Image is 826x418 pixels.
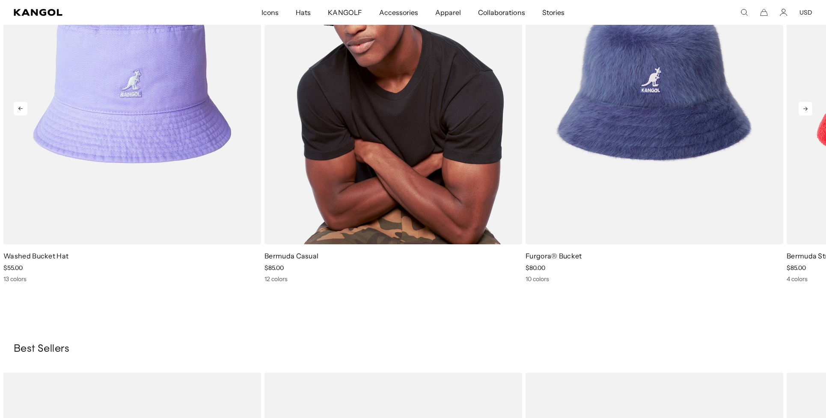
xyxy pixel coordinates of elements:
a: Washed Bucket Hat [3,252,68,260]
button: USD [799,9,812,16]
a: Furgora® Bucket [526,252,582,260]
summary: Search here [740,9,748,16]
div: 13 colors [3,275,261,283]
span: $80.00 [526,264,545,272]
span: $85.00 [264,264,284,272]
a: Account [780,9,787,16]
span: $55.00 [3,264,23,272]
button: Cart [760,9,768,16]
h3: Best Sellers [14,343,812,356]
span: $85.00 [787,264,806,272]
div: 10 colors [526,275,783,283]
div: 12 colors [264,275,522,283]
a: Kangol [14,9,173,16]
a: Bermuda Casual [264,252,318,260]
